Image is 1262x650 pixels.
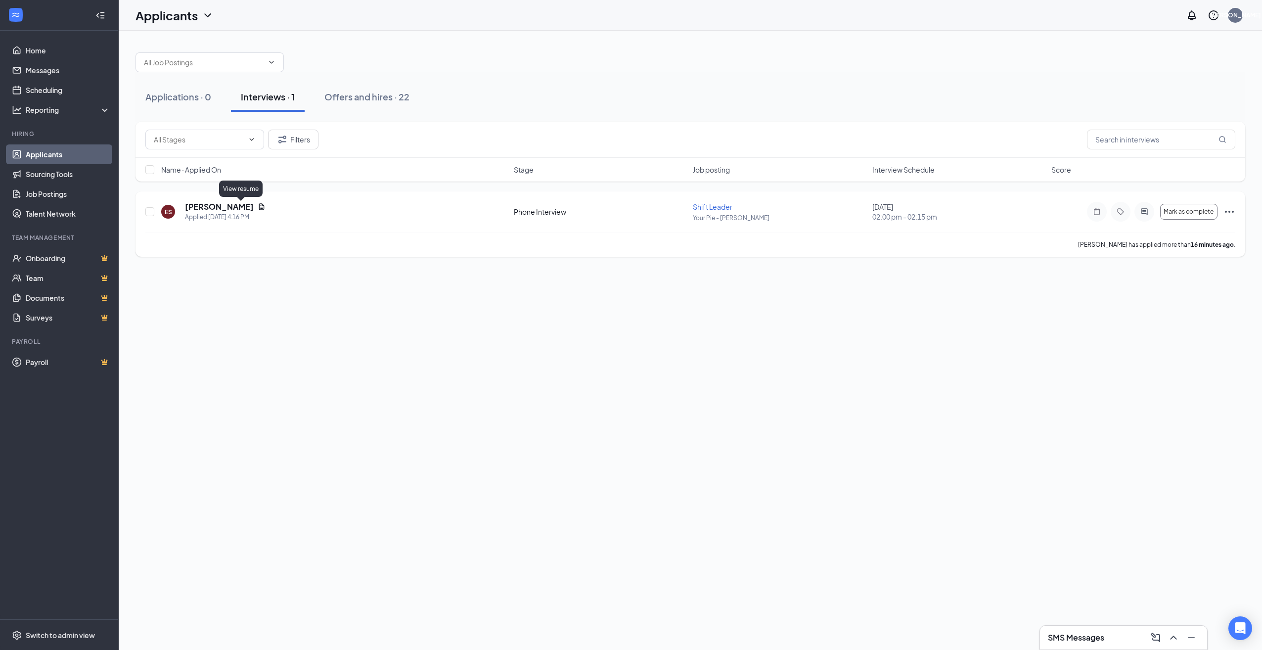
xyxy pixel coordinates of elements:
div: [PERSON_NAME] [1210,11,1261,19]
svg: ChevronDown [248,136,256,143]
b: 16 minutes ago [1191,241,1234,248]
button: ChevronUp [1166,630,1181,646]
div: Team Management [12,233,108,242]
svg: Tag [1115,208,1127,216]
svg: Document [258,203,266,211]
h5: [PERSON_NAME] [185,201,254,212]
svg: MagnifyingGlass [1218,136,1226,143]
div: [DATE] [872,202,1045,222]
button: Mark as complete [1160,204,1217,220]
svg: ChevronUp [1168,632,1179,644]
a: DocumentsCrown [26,288,110,308]
span: 02:00 pm - 02:15 pm [872,212,1045,222]
a: Talent Network [26,204,110,224]
svg: QuestionInfo [1208,9,1219,21]
a: Scheduling [26,80,110,100]
a: SurveysCrown [26,308,110,327]
span: Shift Leader [693,202,732,211]
svg: ComposeMessage [1150,632,1162,644]
input: All Job Postings [144,57,264,68]
svg: ActiveChat [1138,208,1150,216]
input: Search in interviews [1087,130,1235,149]
a: Applicants [26,144,110,164]
span: Interview Schedule [872,165,935,175]
span: Mark as complete [1164,208,1214,215]
div: Reporting [26,105,111,115]
a: Home [26,41,110,60]
div: Applied [DATE] 4:16 PM [185,212,266,222]
a: Sourcing Tools [26,164,110,184]
svg: ChevronDown [202,9,214,21]
h3: SMS Messages [1048,632,1104,643]
a: PayrollCrown [26,352,110,372]
div: Switch to admin view [26,630,95,640]
svg: ChevronDown [268,58,275,66]
a: TeamCrown [26,268,110,288]
p: [PERSON_NAME] has applied more than . [1078,240,1235,249]
svg: Settings [12,630,22,640]
div: Hiring [12,130,108,138]
h1: Applicants [135,7,198,24]
div: Applications · 0 [145,91,211,103]
svg: Notifications [1186,9,1198,21]
a: Messages [26,60,110,80]
span: Score [1051,165,1071,175]
div: View resume [219,181,263,197]
div: ES [165,208,172,216]
div: Payroll [12,337,108,346]
svg: Filter [276,134,288,145]
span: Stage [514,165,534,175]
svg: WorkstreamLogo [11,10,21,20]
div: Interviews · 1 [241,91,295,103]
svg: Collapse [95,10,105,20]
input: All Stages [154,134,244,145]
a: OnboardingCrown [26,248,110,268]
button: Filter Filters [268,130,318,149]
button: Minimize [1183,630,1199,646]
div: Open Intercom Messenger [1228,616,1252,640]
svg: Minimize [1185,632,1197,644]
span: Name · Applied On [161,165,221,175]
svg: Ellipses [1223,206,1235,218]
div: Offers and hires · 22 [324,91,409,103]
p: Your Pie - [PERSON_NAME] [693,214,866,222]
a: Job Postings [26,184,110,204]
div: Phone Interview [514,207,687,217]
span: Job posting [693,165,730,175]
button: ComposeMessage [1148,630,1164,646]
svg: Analysis [12,105,22,115]
svg: Note [1091,208,1103,216]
